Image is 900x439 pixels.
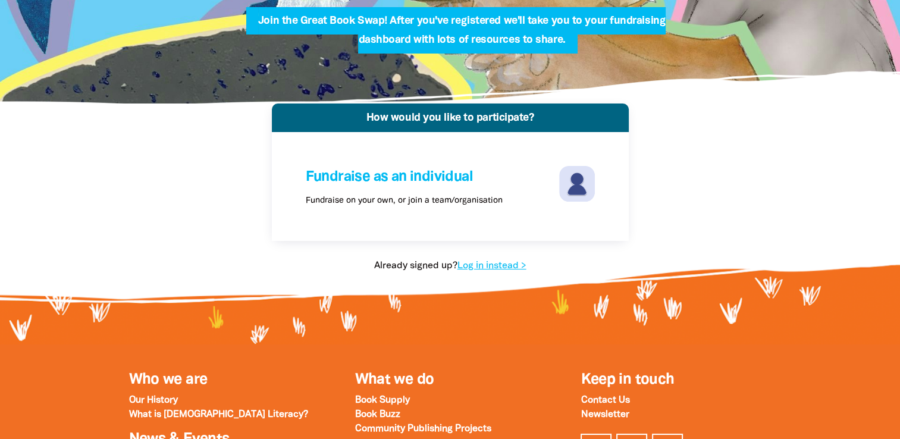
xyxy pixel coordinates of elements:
[355,396,409,404] a: Book Supply
[581,396,629,404] a: Contact Us
[355,373,434,387] a: What we do
[129,410,308,419] a: What is [DEMOGRAPHIC_DATA] Literacy?
[559,166,595,202] img: individuals-svg-4fa13e.svg
[258,16,666,54] span: Join the Great Book Swap! After you've registered we'll take you to your fundraising dashboard wi...
[581,410,629,419] a: Newsletter
[457,262,526,270] a: Log in instead >
[129,396,178,404] a: Our History
[129,373,208,387] a: Who we are
[355,410,400,419] a: Book Buzz
[278,112,623,123] h4: How would you like to participate?
[355,425,491,433] a: Community Publishing Projects
[581,373,674,387] span: Keep in touch
[306,195,503,207] p: Fundraise on your own, or join a team/organisation
[306,166,556,189] h4: Fundraise as an individual
[272,259,629,273] p: Already signed up?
